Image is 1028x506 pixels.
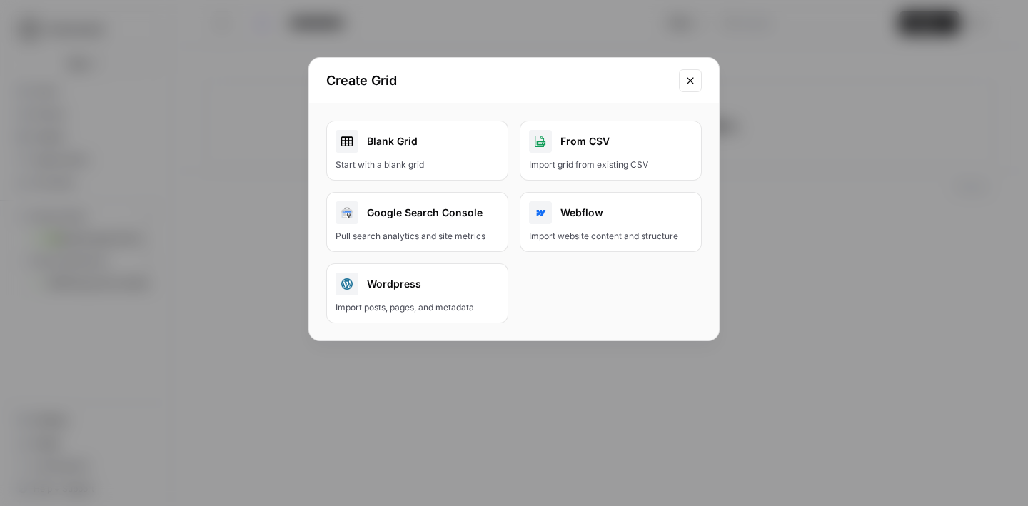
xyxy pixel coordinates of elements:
[326,71,670,91] h2: Create Grid
[520,192,702,252] button: WebflowImport website content and structure
[336,230,499,243] div: Pull search analytics and site metrics
[529,130,692,153] div: From CSV
[336,201,499,224] div: Google Search Console
[529,158,692,171] div: Import grid from existing CSV
[326,192,508,252] button: Google Search ConsolePull search analytics and site metrics
[326,263,508,323] button: WordpressImport posts, pages, and metadata
[336,273,499,295] div: Wordpress
[529,201,692,224] div: Webflow
[336,130,499,153] div: Blank Grid
[679,69,702,92] button: Close modal
[326,121,508,181] a: Blank GridStart with a blank grid
[520,121,702,181] button: From CSVImport grid from existing CSV
[336,158,499,171] div: Start with a blank grid
[529,230,692,243] div: Import website content and structure
[336,301,499,314] div: Import posts, pages, and metadata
